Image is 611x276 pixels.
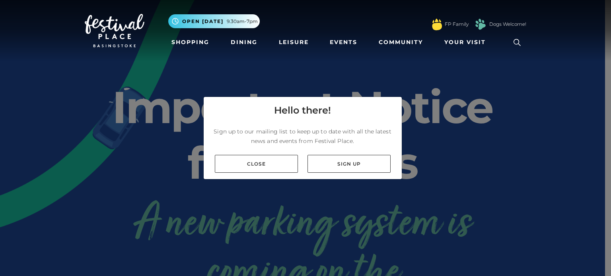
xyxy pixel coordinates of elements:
a: Dining [228,35,261,50]
a: Events [327,35,360,50]
p: Sign up to our mailing list to keep up to date with all the latest news and events from Festival ... [210,127,395,146]
img: Festival Place Logo [85,14,144,47]
h4: Hello there! [274,103,331,118]
span: Open [DATE] [182,18,224,25]
a: Your Visit [441,35,493,50]
a: Shopping [168,35,212,50]
a: FP Family [445,21,469,28]
a: Dogs Welcome! [489,21,526,28]
a: Close [215,155,298,173]
a: Leisure [276,35,312,50]
span: 9.30am-7pm [227,18,258,25]
a: Sign up [307,155,391,173]
span: Your Visit [444,38,486,46]
button: Open [DATE] 9.30am-7pm [168,14,260,28]
a: Community [376,35,426,50]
